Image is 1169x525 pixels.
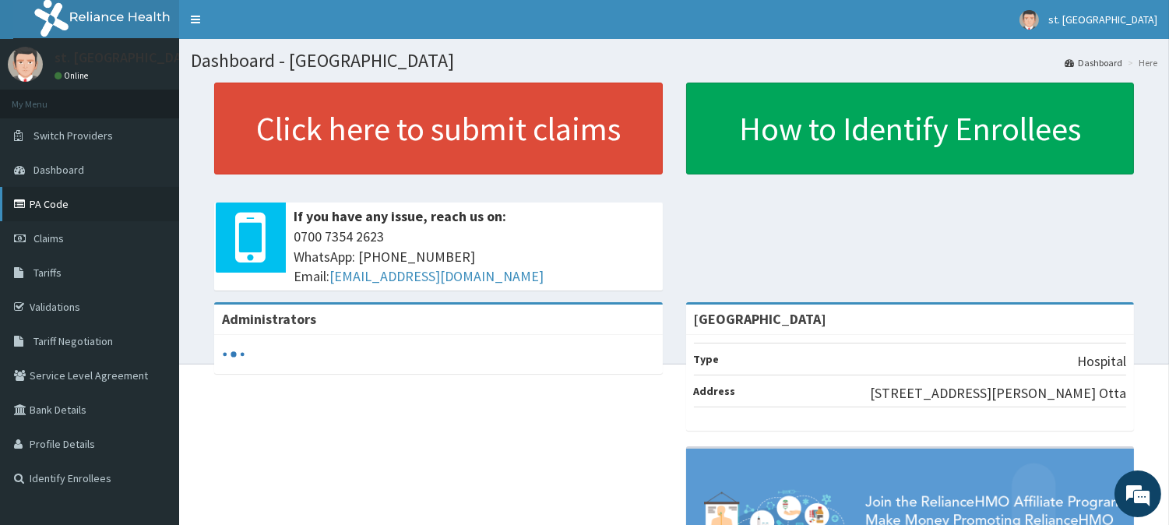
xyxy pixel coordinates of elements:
img: User Image [8,47,43,82]
span: Tariffs [33,266,62,280]
span: Tariff Negotiation [33,334,113,348]
a: Click here to submit claims [214,83,663,174]
span: Claims [33,231,64,245]
img: User Image [1019,10,1039,30]
span: Switch Providers [33,129,113,143]
span: Dashboard [33,163,84,177]
a: Dashboard [1065,56,1122,69]
b: Address [694,384,736,398]
strong: [GEOGRAPHIC_DATA] [694,310,827,328]
p: Hospital [1077,351,1126,372]
a: [EMAIL_ADDRESS][DOMAIN_NAME] [329,267,544,285]
span: 0700 7354 2623 WhatsApp: [PHONE_NUMBER] Email: [294,227,655,287]
a: How to Identify Enrollees [686,83,1135,174]
svg: audio-loading [222,343,245,366]
h1: Dashboard - [GEOGRAPHIC_DATA] [191,51,1157,71]
p: st. [GEOGRAPHIC_DATA] [55,51,202,65]
b: If you have any issue, reach us on: [294,207,506,225]
b: Administrators [222,310,316,328]
a: Online [55,70,92,81]
span: st. [GEOGRAPHIC_DATA] [1048,12,1157,26]
b: Type [694,352,720,366]
p: [STREET_ADDRESS][PERSON_NAME] Otta [870,383,1126,403]
li: Here [1124,56,1157,69]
